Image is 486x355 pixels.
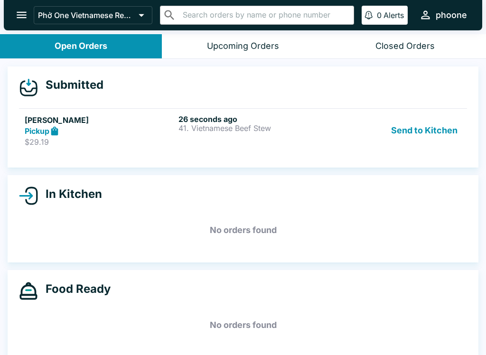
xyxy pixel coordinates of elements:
div: Upcoming Orders [207,41,279,52]
strong: Pickup [25,126,49,136]
h5: No orders found [19,213,467,247]
h5: No orders found [19,308,467,342]
div: Closed Orders [375,41,435,52]
button: Phở One Vietnamese Restaurant [34,6,152,24]
input: Search orders by name or phone number [180,9,350,22]
p: 0 [377,10,382,20]
div: phoone [436,9,467,21]
p: Alerts [383,10,404,20]
p: Phở One Vietnamese Restaurant [38,10,135,20]
h4: Food Ready [38,282,111,296]
h4: Submitted [38,78,103,92]
h6: 26 seconds ago [178,114,328,124]
div: Open Orders [55,41,107,52]
p: 41. Vietnamese Beef Stew [178,124,328,132]
h4: In Kitchen [38,187,102,201]
p: $29.19 [25,137,175,147]
button: Send to Kitchen [387,114,461,147]
a: [PERSON_NAME]Pickup$29.1926 seconds ago41. Vietnamese Beef StewSend to Kitchen [19,108,467,153]
button: open drawer [9,3,34,27]
button: phoone [415,5,471,25]
h5: [PERSON_NAME] [25,114,175,126]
